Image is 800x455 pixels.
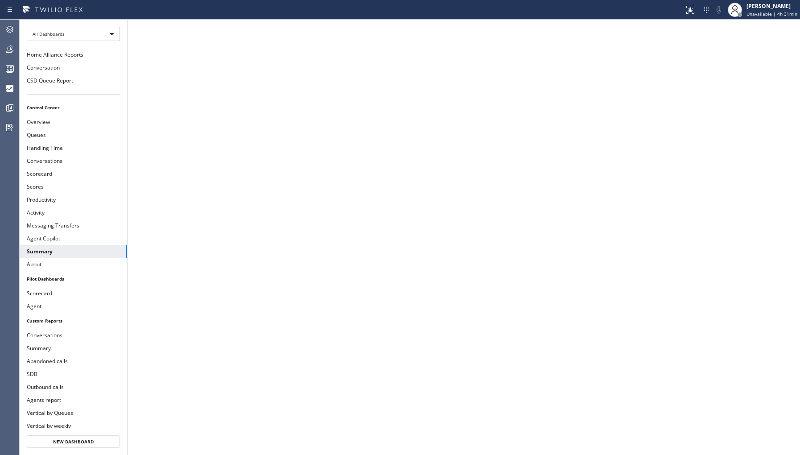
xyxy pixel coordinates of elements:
[20,406,127,419] button: Vertical by Queues
[128,20,800,455] iframe: dashboard_9f6bb337dffe
[20,381,127,393] button: Outbound calls
[20,368,127,381] button: SDB
[746,11,797,17] span: Unavailable | 4h 31min
[20,342,127,355] button: Summary
[20,355,127,368] button: Abandoned calls
[20,154,127,167] button: Conversations
[27,27,120,41] div: All Dashboards
[20,393,127,406] button: Agents report
[20,102,127,113] li: Control Center
[20,232,127,245] button: Agent Copilot
[20,206,127,219] button: Activity
[746,2,797,10] div: [PERSON_NAME]
[20,219,127,232] button: Messaging Transfers
[20,128,127,141] button: Queues
[20,258,127,271] button: About
[20,141,127,154] button: Handling Time
[20,180,127,193] button: Scores
[20,116,127,128] button: Overview
[713,4,725,16] button: Mute
[20,61,127,74] button: Conversation
[20,245,127,258] button: Summary
[20,419,127,432] button: Vertical by weekly
[20,300,127,313] button: Agent
[27,435,120,448] button: New Dashboard
[20,48,127,61] button: Home Alliance Reports
[20,167,127,180] button: Scorecard
[20,193,127,206] button: Productivity
[20,74,127,87] button: CSD Queue Report
[20,273,127,285] li: Pilot Dashboards
[20,315,127,327] li: Custom Reports
[20,287,127,300] button: Scorecard
[20,329,127,342] button: Conversations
